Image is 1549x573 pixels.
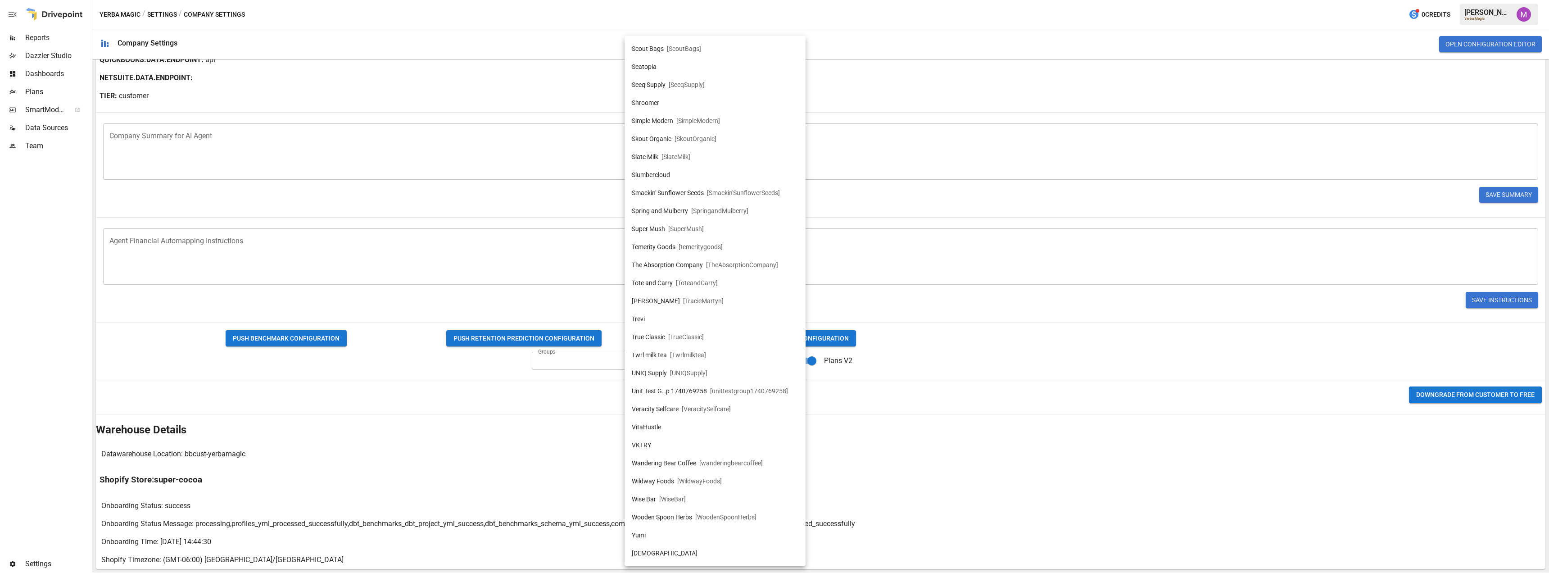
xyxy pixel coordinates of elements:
[632,441,651,450] span: VKTRY
[710,387,788,396] span: [ unittestgroup1740769258 ]
[632,296,680,306] span: [PERSON_NAME]
[667,44,701,54] span: [ ScoutBags ]
[632,242,675,252] span: Temerity Goods
[632,405,679,414] span: Veracity Selfcare
[632,278,673,288] span: Tote and Carry
[659,495,686,504] span: [ WiseBar ]
[669,80,705,90] span: [ SeeqSupply ]
[632,170,670,180] span: Slumbercloud
[679,242,723,252] span: [ temeritygoods ]
[632,423,661,432] span: VitaHustle
[632,350,667,360] span: Twrl milk tea
[632,116,673,126] span: Simple Modern
[632,62,657,72] span: Seatopia
[632,80,666,90] span: Seeq Supply
[706,260,778,270] span: [ TheAbsorptionCompany ]
[632,495,656,504] span: Wise Bar
[632,459,696,468] span: Wandering Bear Coffee
[675,134,716,144] span: [ SkoutOrganic ]
[668,332,704,342] span: [ TrueClassic ]
[691,206,748,216] span: [ SpringandMulberry ]
[670,350,706,360] span: [ Twrlmilktea ]
[676,278,718,288] span: [ ToteandCarry ]
[632,387,707,396] span: Unit Test G…p 1740769258
[632,477,674,486] span: Wildway Foods
[661,152,690,162] span: [ SlateMilk ]
[632,332,665,342] span: True Classic
[632,368,667,378] span: UNIQ Supply
[632,224,665,234] span: Super Mush
[632,314,645,324] span: Trevi
[632,260,703,270] span: The Absorption Company
[683,296,724,306] span: [ TracieMartyn ]
[632,549,698,558] span: [DEMOGRAPHIC_DATA]
[632,206,688,216] span: Spring and Mulberry
[632,152,658,162] span: Slate Milk
[632,134,671,144] span: Skout Organic
[632,513,692,522] span: Wooden Spoon Herbs
[668,224,704,234] span: [ SuperMush ]
[707,188,780,198] span: [ Smackin'SunflowerSeeds ]
[632,98,659,108] span: Shroomer
[632,44,664,54] span: Scout Bags
[699,459,763,468] span: [ wanderingbearcoffee ]
[670,368,707,378] span: [ UNIQSupply ]
[682,405,731,414] span: [ VeracitySelfcare ]
[677,477,722,486] span: [ WildwayFoods ]
[632,188,704,198] span: Smackin' Sunflower Seeds
[676,116,720,126] span: [ SimpleModern ]
[632,531,646,540] span: Yumi
[695,513,756,522] span: [ WoodenSpoonHerbs ]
